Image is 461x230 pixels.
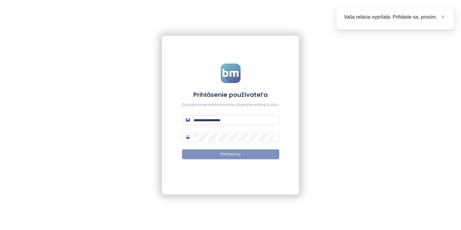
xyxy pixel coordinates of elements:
span: close [441,15,445,19]
span: Prihlásiť sa [220,152,241,157]
span: mail [186,118,190,122]
img: logo [221,64,241,83]
span: lock [186,135,190,139]
div: Zadajte svoje prihlasovacie údaje pre prístup k účtu. [182,102,279,108]
div: Vaša relácia vypršala. Prihláste sa, prosím. [344,13,446,21]
h4: Prihlásenie používateľa [182,90,279,99]
button: Prihlásiť sa [182,149,279,159]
